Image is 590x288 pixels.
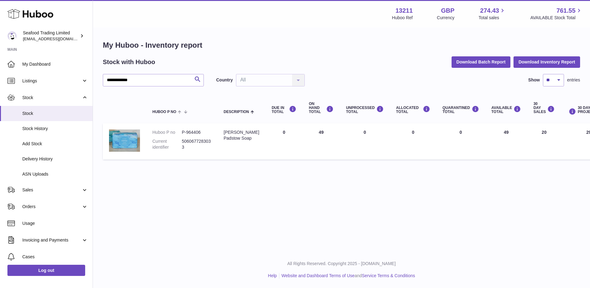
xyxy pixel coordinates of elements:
a: Service Terms & Conditions [362,273,415,278]
li: and [279,273,415,279]
h1: My Huboo - Inventory report [103,40,580,50]
span: Total sales [479,15,506,21]
td: 49 [485,123,527,159]
a: 274.43 Total sales [479,7,506,21]
div: Huboo Ref [392,15,413,21]
span: 0 [460,130,462,135]
div: DUE IN TOTAL [272,106,296,114]
span: My Dashboard [22,61,88,67]
td: 49 [303,123,340,159]
div: Seafood Trading Limited [23,30,79,42]
td: 0 [390,123,436,159]
a: 761.55 AVAILABLE Stock Total [530,7,583,21]
p: All Rights Reserved. Copyright 2025 - [DOMAIN_NAME] [98,261,585,267]
a: Log out [7,265,85,276]
a: Help [268,273,277,278]
span: 761.55 [557,7,575,15]
button: Download Inventory Report [514,56,580,68]
td: 0 [265,123,303,159]
span: Description [224,110,249,114]
td: 20 [527,123,561,159]
div: Currency [437,15,455,21]
button: Download Batch Report [452,56,511,68]
label: Country [216,77,233,83]
span: [EMAIL_ADDRESS][DOMAIN_NAME] [23,36,91,41]
span: Stock [22,111,88,116]
span: Listings [22,78,81,84]
strong: GBP [441,7,454,15]
div: UNPROCESSED Total [346,106,384,114]
span: Add Stock [22,141,88,147]
a: Website and Dashboard Terms of Use [282,273,355,278]
div: AVAILABLE Total [492,106,521,114]
span: 274.43 [480,7,499,15]
div: ALLOCATED Total [396,106,430,114]
span: AVAILABLE Stock Total [530,15,583,21]
strong: 13211 [396,7,413,15]
div: [PERSON_NAME] Padstow Soap [224,129,259,141]
span: Invoicing and Payments [22,237,81,243]
span: Huboo P no [152,110,176,114]
h2: Stock with Huboo [103,58,155,66]
span: Cases [22,254,88,260]
span: Delivery History [22,156,88,162]
div: 30 DAY SALES [533,102,555,114]
dd: 5060677283033 [182,138,211,150]
dt: Current identifier [152,138,182,150]
span: Stock [22,95,81,101]
span: Orders [22,204,81,210]
span: Sales [22,187,81,193]
img: product image [109,129,140,152]
td: 0 [340,123,390,159]
span: Stock History [22,126,88,132]
label: Show [528,77,540,83]
span: ASN Uploads [22,171,88,177]
span: entries [567,77,580,83]
dd: P-964406 [182,129,211,135]
div: ON HAND Total [309,102,334,114]
span: Usage [22,220,88,226]
img: online@rickstein.com [7,31,17,41]
dt: Huboo P no [152,129,182,135]
div: QUARANTINED Total [443,106,479,114]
